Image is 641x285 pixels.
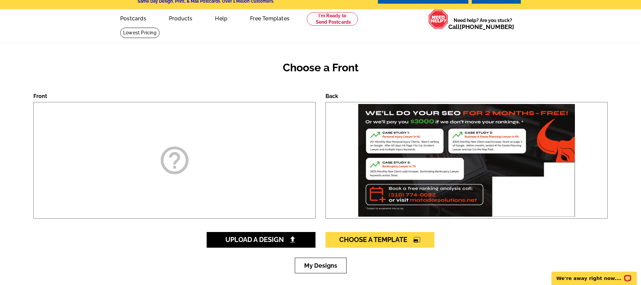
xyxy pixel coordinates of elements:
[158,10,203,26] a: Products
[326,93,338,99] label: Back
[357,102,576,218] img: large-thumb.jpg
[225,236,297,244] span: Upload A Design
[413,236,421,243] i: photo_size_select_large
[547,264,641,285] iframe: LiveChat chat widget
[33,61,608,74] h2: Choose a Front
[204,10,238,26] a: Help
[239,10,300,26] a: Free Templates
[339,236,421,244] span: Choose A Template
[326,232,434,248] a: Choose A Templatephoto_size_select_large
[33,93,47,99] label: Front
[448,17,517,30] span: Need help? Are you stuck?
[158,144,191,177] i: help_outline
[295,258,347,273] a: My Designs
[460,23,514,30] a: [PHONE_NUMBER]
[110,10,157,26] a: Postcards
[448,23,514,30] span: Call
[207,232,315,248] a: Upload A Design
[428,9,448,29] img: help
